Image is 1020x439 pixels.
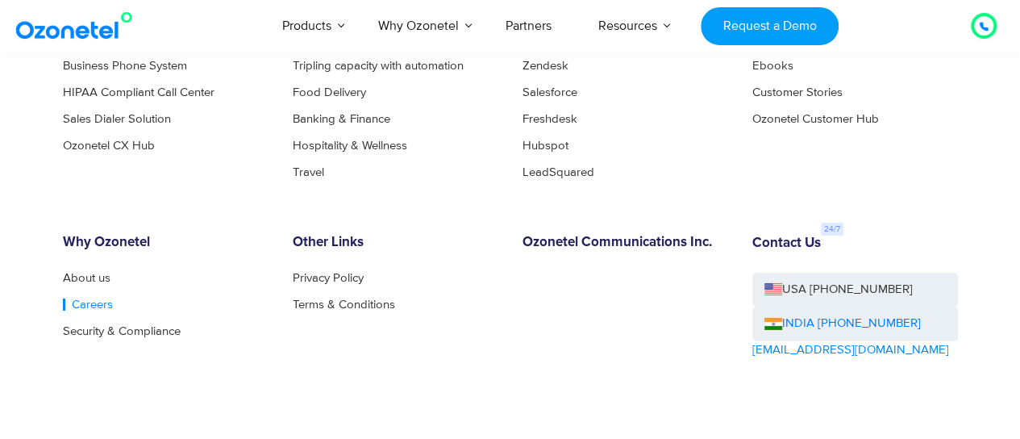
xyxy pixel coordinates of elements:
[293,299,395,311] a: Terms & Conditions
[63,235,269,251] h6: Why Ozonetel
[522,140,568,152] a: Hubspot
[752,341,949,360] a: [EMAIL_ADDRESS][DOMAIN_NAME]
[752,60,793,72] a: Ebooks
[752,273,958,307] a: USA [PHONE_NUMBER]
[293,113,390,125] a: Banking & Finance
[63,113,171,125] a: Sales Dialer Solution
[63,140,155,152] a: Ozonetel CX Hub
[293,166,324,178] a: Travel
[764,283,782,295] img: us-flag.png
[293,86,366,98] a: Food Delivery
[522,235,728,251] h6: Ozonetel Communications Inc.
[63,60,187,72] a: Business Phone System
[63,86,214,98] a: HIPAA Compliant Call Center
[293,60,464,72] a: Tripling capacity with automation
[522,166,594,178] a: LeadSquared
[63,299,113,311] a: Careers
[522,86,577,98] a: Salesforce
[293,235,498,251] h6: Other Links
[63,272,110,284] a: About us
[752,86,843,98] a: Customer Stories
[701,7,839,45] a: Request a Demo
[764,315,921,333] a: INDIA [PHONE_NUMBER]
[752,236,821,252] h6: Contact Us
[752,113,879,125] a: Ozonetel Customer Hub
[764,318,782,330] img: ind-flag.png
[522,60,568,72] a: Zendesk
[293,272,364,284] a: Privacy Policy
[63,325,181,337] a: Security & Compliance
[522,113,577,125] a: Freshdesk
[293,140,407,152] a: Hospitality & Wellness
